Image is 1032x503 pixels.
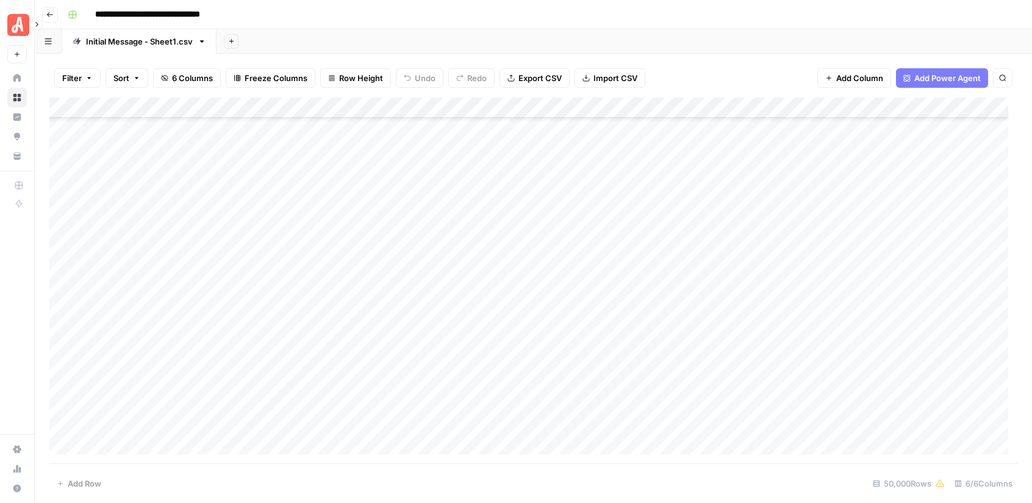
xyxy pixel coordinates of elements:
[817,68,891,88] button: Add Column
[68,477,101,490] span: Add Row
[500,68,570,88] button: Export CSV
[153,68,221,88] button: 6 Columns
[467,72,487,84] span: Redo
[113,72,129,84] span: Sort
[7,479,27,498] button: Help + Support
[868,474,950,493] div: 50,000 Rows
[7,68,27,88] a: Home
[49,474,109,493] button: Add Row
[7,440,27,459] a: Settings
[226,68,315,88] button: Freeze Columns
[950,474,1017,493] div: 6/6 Columns
[448,68,495,88] button: Redo
[172,72,213,84] span: 6 Columns
[7,107,27,127] a: Insights
[415,72,435,84] span: Undo
[575,68,645,88] button: Import CSV
[518,72,562,84] span: Export CSV
[7,14,29,36] img: Angi Logo
[54,68,101,88] button: Filter
[62,29,217,54] a: Initial Message - Sheet1.csv
[7,146,27,166] a: Your Data
[593,72,637,84] span: Import CSV
[7,88,27,107] a: Browse
[106,68,148,88] button: Sort
[339,72,383,84] span: Row Height
[396,68,443,88] button: Undo
[836,72,883,84] span: Add Column
[7,459,27,479] a: Usage
[914,72,981,84] span: Add Power Agent
[896,68,988,88] button: Add Power Agent
[86,35,193,48] div: Initial Message - Sheet1.csv
[320,68,391,88] button: Row Height
[7,10,27,40] button: Workspace: Angi
[62,72,82,84] span: Filter
[245,72,307,84] span: Freeze Columns
[7,127,27,146] a: Opportunities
